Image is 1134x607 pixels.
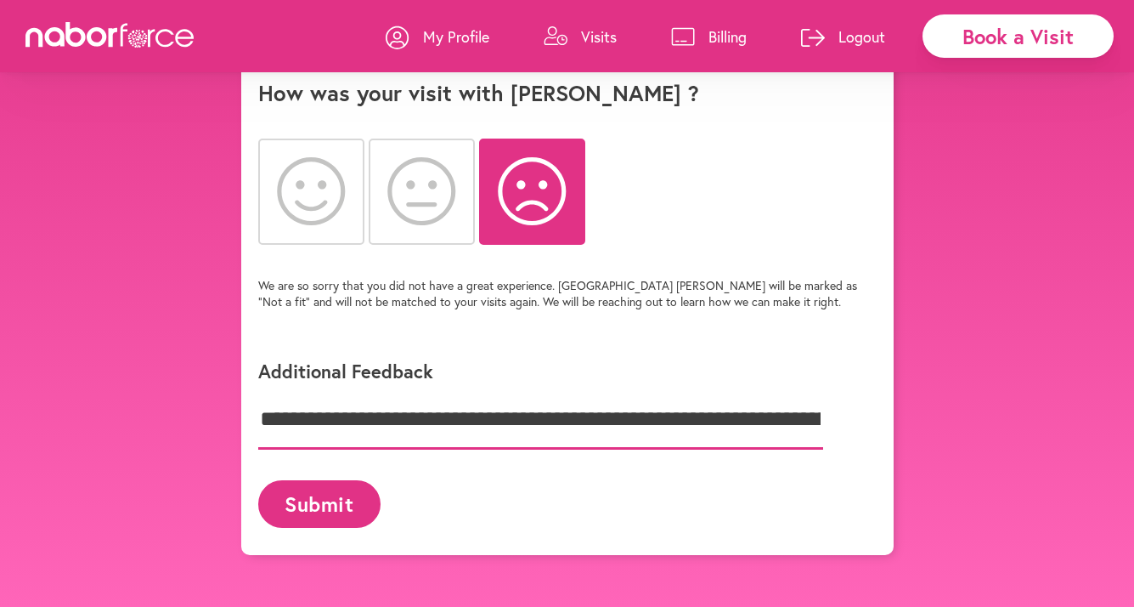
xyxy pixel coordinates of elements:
[838,26,885,47] p: Logout
[801,11,885,62] a: Logout
[671,11,747,62] a: Billing
[922,14,1114,58] div: Book a Visit
[581,26,617,47] p: Visits
[386,11,489,62] a: My Profile
[258,359,853,383] p: Additional Feedback
[258,480,381,527] button: Submit
[544,11,617,62] a: Visits
[258,80,877,106] p: How was your visit with [PERSON_NAME] ?
[258,277,877,309] p: We are so sorry that you did not have a great experience. [GEOGRAPHIC_DATA] [PERSON_NAME] will be...
[708,26,747,47] p: Billing
[423,26,489,47] p: My Profile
